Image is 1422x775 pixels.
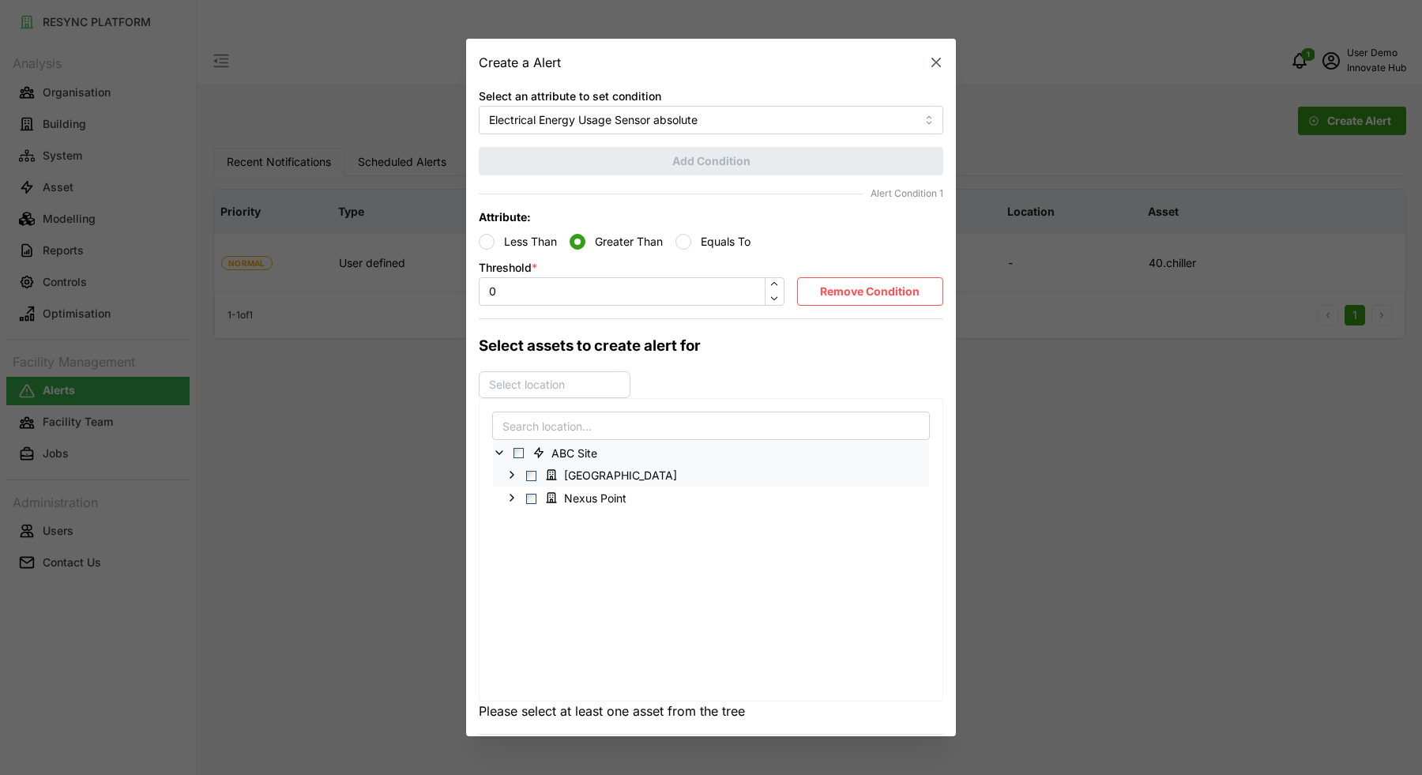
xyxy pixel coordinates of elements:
span: Remove Condition [820,278,920,305]
label: Threshold [479,259,537,277]
span: [GEOGRAPHIC_DATA] [564,468,677,484]
span: Landmark Tower [539,466,688,485]
span: ABC Site [551,446,597,461]
span: Select Landmark Tower [526,471,536,481]
p: Select location [483,377,571,393]
label: Greater Than [585,234,663,250]
span: Nexus Point [564,491,626,506]
h2: Create a Alert [479,56,561,69]
label: Equals To [691,234,750,250]
p: Attribute: [479,209,943,226]
p: Please select at least one asset from the tree [479,702,943,721]
label: Less Than [495,234,557,250]
span: Nexus Point [539,488,638,507]
input: Search location... [492,412,930,440]
span: Alert Condition 1 [479,186,943,201]
button: Remove Condition [797,277,943,306]
span: ABC Site [526,443,608,462]
span: Add Condition [672,148,750,175]
input: Select an attribute [479,106,943,134]
span: Select ABC Site [513,448,524,458]
button: Add Condition [479,147,943,175]
h3: Select assets to create alert for [479,334,943,357]
span: Select Nexus Point [526,494,536,504]
label: Select an attribute to set condition [479,88,661,105]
